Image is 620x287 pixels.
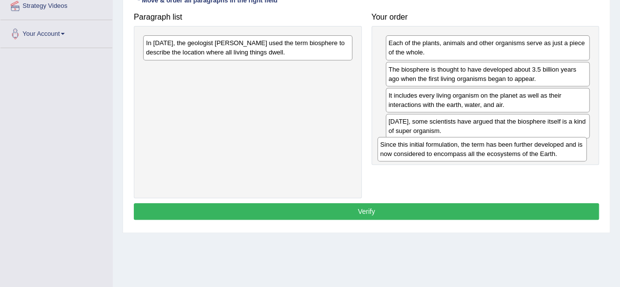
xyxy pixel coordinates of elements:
div: [DATE], some scientists have argued that the biosphere itself is a kind of super organism. [386,114,590,138]
button: Verify [134,203,599,220]
div: In [DATE], the geologist [PERSON_NAME] used the term biosphere to describe the location where all... [143,35,352,60]
div: The biosphere is thought to have developed about 3.5 billion years ago when the first living orga... [386,62,590,86]
a: Your Account [0,20,112,45]
div: Each of the plants, animals and other organisms serve as just a piece of the whole. [386,35,590,60]
h4: Your order [372,13,599,22]
div: Since this initial formulation, the term has been further developed and is now considered to enco... [377,137,587,161]
div: It includes every living organism on the planet as well as their interactions with the earth, wat... [386,88,590,112]
h4: Paragraph list [134,13,362,22]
